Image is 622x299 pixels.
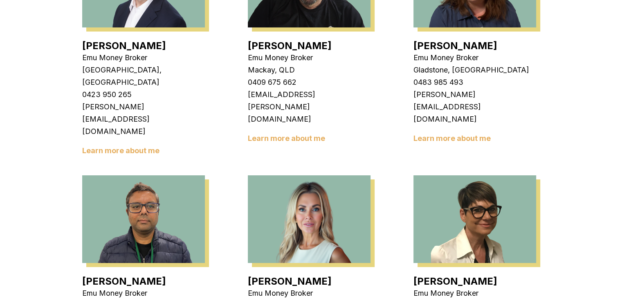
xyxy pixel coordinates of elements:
[413,175,536,263] img: Stevette Gelavis
[248,175,371,263] img: Rachael Connors
[413,52,536,64] p: Emu Money Broker
[413,64,536,76] p: Gladstone, [GEOGRAPHIC_DATA]
[82,146,159,155] a: Learn more about me
[413,88,536,125] p: [PERSON_NAME][EMAIL_ADDRESS][DOMAIN_NAME]
[248,134,325,143] a: Learn more about me
[248,40,332,52] a: [PERSON_NAME]
[413,40,497,52] a: [PERSON_NAME]
[248,275,332,287] a: [PERSON_NAME]
[82,40,166,52] a: [PERSON_NAME]
[413,275,497,287] a: [PERSON_NAME]
[82,52,205,64] p: Emu Money Broker
[82,275,166,287] a: [PERSON_NAME]
[248,76,371,88] p: 0409 675 662
[413,76,536,88] p: 0483 985 493
[82,175,205,263] img: Pinkesh Patel
[82,88,205,101] p: 0423 950 265
[248,64,371,76] p: Mackay, QLD
[248,52,371,64] p: Emu Money Broker
[413,134,491,143] a: Learn more about me
[82,64,205,88] p: [GEOGRAPHIC_DATA], [GEOGRAPHIC_DATA]
[248,88,371,125] p: [EMAIL_ADDRESS][PERSON_NAME][DOMAIN_NAME]
[82,101,205,138] p: [PERSON_NAME][EMAIL_ADDRESS][DOMAIN_NAME]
